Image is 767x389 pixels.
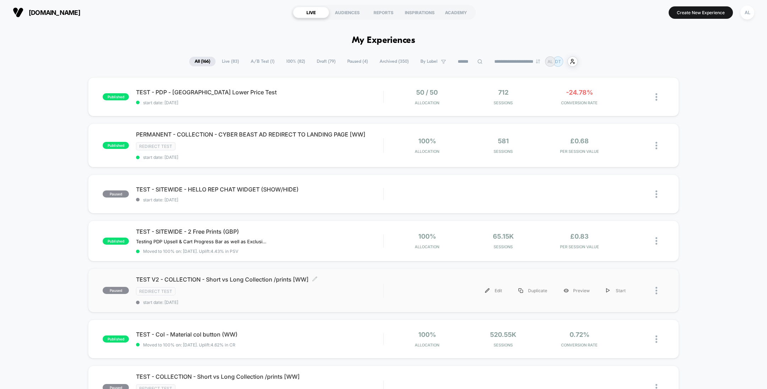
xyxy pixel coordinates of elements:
img: menu [518,288,523,293]
span: 712 [498,89,508,96]
img: close [656,93,657,101]
span: published [103,238,129,245]
span: published [103,93,129,100]
span: published [103,335,129,343]
span: CONVERSION RATE [543,100,616,105]
span: Redirect Test [136,142,175,150]
span: start date: [DATE] [136,100,383,105]
button: Create New Experience [669,6,733,19]
span: start date: [DATE] [136,197,383,202]
span: TEST - PDP - [GEOGRAPHIC_DATA] Lower Price Test [136,89,383,96]
span: Moved to 100% on: [DATE] . Uplift: 4.43% in PSV [143,249,238,254]
div: Preview [555,283,598,299]
span: 520.55k [490,331,516,338]
span: TEST - COLLECTION - Short vs Long Collection /prints [WW] [136,373,383,380]
p: AL [548,59,553,64]
span: TEST - Col - Material col button (WW) [136,331,383,338]
span: 50 / 50 [416,89,438,96]
span: 100% ( 82 ) [281,57,310,66]
span: -24.78% [566,89,593,96]
span: TEST - SITEWIDE - 2 Free Prints (GBP) [136,228,383,235]
span: PER SESSION VALUE [543,244,616,249]
span: £0.83 [570,233,589,240]
img: Visually logo [13,7,23,18]
span: Sessions [467,100,539,105]
img: close [656,142,657,149]
span: Live ( 83 ) [217,57,244,66]
p: DT [555,59,561,64]
img: close [656,237,657,245]
button: [DOMAIN_NAME] [11,7,82,18]
div: AL [740,6,754,20]
img: close [656,190,657,198]
span: PER SESSION VALUE [543,149,616,154]
span: paused [103,287,129,294]
span: Testing PDP Upsell & Cart Progress Bar as well as Exclusive Free Prints in the Cart [136,239,268,244]
div: ACADEMY [438,7,474,18]
span: TEST - SITEWIDE - HELLO REP CHAT WIDGET (SHOW/HIDE) [136,186,383,193]
img: menu [606,288,610,293]
span: Sessions [467,244,539,249]
span: £0.68 [570,137,589,145]
span: All ( 166 ) [189,57,216,66]
span: 0.72% [570,331,589,338]
img: end [536,59,540,63]
span: published [103,142,129,149]
span: start date: [DATE] [136,300,383,305]
div: LIVE [293,7,329,18]
span: PERMANENT - COLLECTION - CYBER BEAST AD REDIRECT TO LANDING PAGE [WW] [136,131,383,138]
div: INSPIRATIONS [402,7,438,18]
span: Moved to 100% on: [DATE] . Uplift: 4.62% in CR [143,342,235,348]
span: Archived ( 350 ) [374,57,414,66]
div: Edit [477,283,510,299]
span: CONVERSION RATE [543,343,616,348]
span: [DOMAIN_NAME] [29,9,80,16]
span: Allocation [415,149,439,154]
span: Allocation [415,244,439,249]
img: close [656,287,657,294]
span: 581 [498,137,509,145]
span: Redirect Test [136,287,175,295]
span: Allocation [415,100,439,105]
span: 100% [418,331,436,338]
span: start date: [DATE] [136,155,383,160]
span: Sessions [467,343,539,348]
img: close [656,335,657,343]
div: AUDIENCES [329,7,365,18]
span: TEST V2 - COLLECTION - Short vs Long Collection /prints [WW] [136,276,383,283]
div: REPORTS [365,7,402,18]
span: 100% [418,233,436,240]
span: paused [103,190,129,198]
span: Sessions [467,149,539,154]
span: Draft ( 79 ) [311,57,341,66]
img: menu [485,288,490,293]
span: A/B Test ( 1 ) [245,57,280,66]
button: AL [738,5,756,20]
span: 100% [418,137,436,145]
span: Paused ( 4 ) [342,57,373,66]
span: By Label [420,59,437,64]
span: 65.15k [493,233,514,240]
span: Allocation [415,343,439,348]
div: Duplicate [510,283,555,299]
h1: My Experiences [352,35,415,46]
div: Start [598,283,634,299]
